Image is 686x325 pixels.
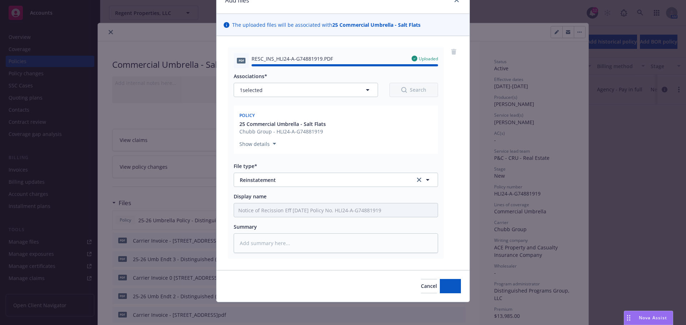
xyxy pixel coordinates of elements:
[234,223,257,230] span: Summary
[421,279,437,293] button: Cancel
[624,311,633,325] div: Drag to move
[440,279,461,293] button: Add files
[624,311,673,325] button: Nova Assist
[440,283,461,289] span: Add files
[234,203,438,217] input: Add display name here...
[421,283,437,289] span: Cancel
[639,315,667,321] span: Nova Assist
